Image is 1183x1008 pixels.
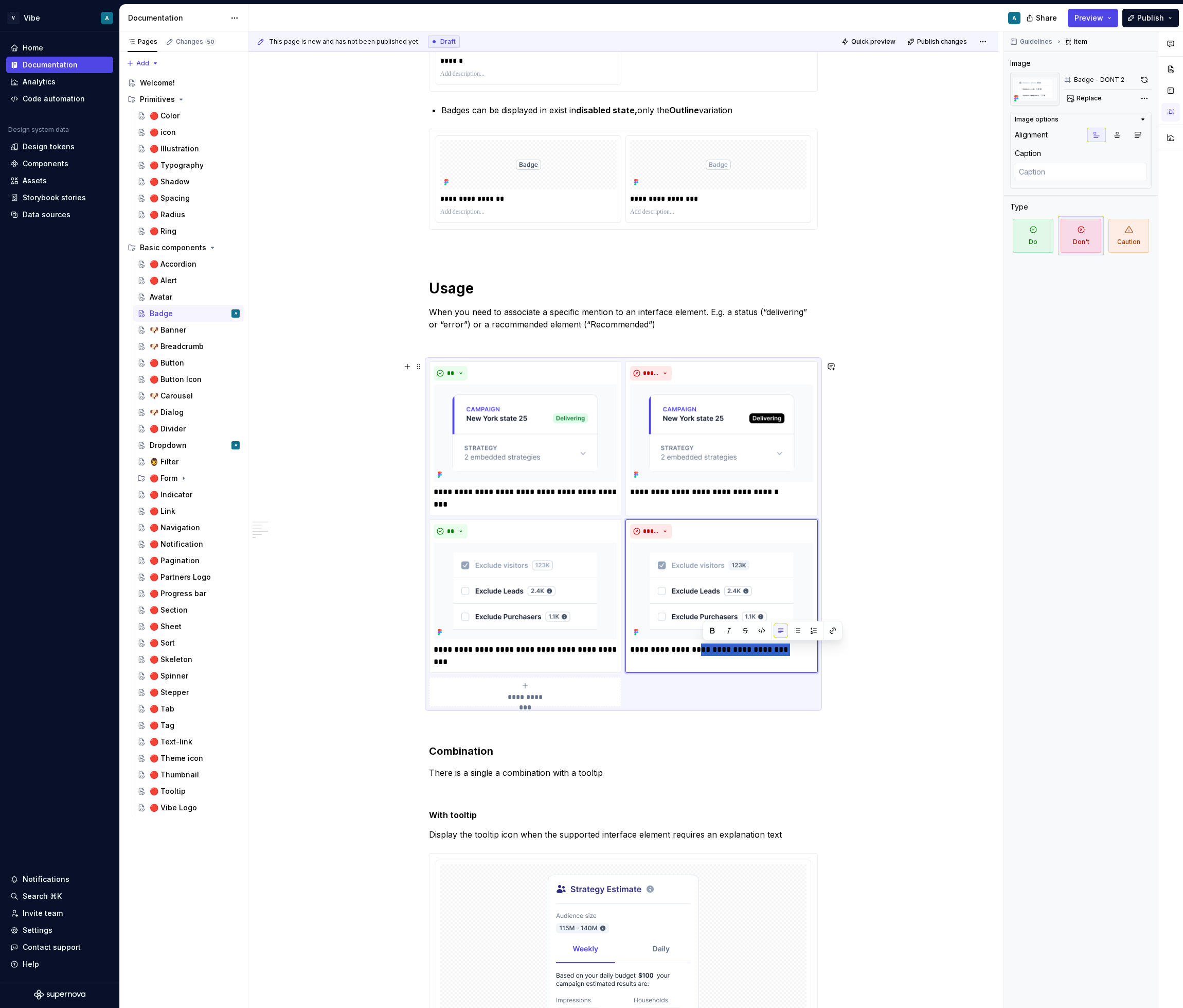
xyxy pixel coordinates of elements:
[6,172,113,189] a: Assets
[6,888,113,905] button: Search ⌘K
[269,38,420,46] span: This page is new and has not been published yet.
[1058,216,1104,255] button: Don't
[34,989,85,1000] svg: Supernova Logo
[150,144,199,154] div: 🔴 Illustration
[133,190,244,206] a: 🔴 Spacing
[150,292,172,302] div: Avatar
[23,193,86,203] div: Storybook stories
[150,605,188,615] div: 🔴 Section
[23,142,75,152] div: Design tokens
[1077,94,1102,102] span: Replace
[1015,148,1041,159] div: Caption
[133,256,244,272] a: 🔴 Accordion
[1122,9,1179,27] button: Publish
[133,552,244,569] a: 🔴 Pagination
[133,437,244,454] a: DropdownA
[150,671,188,681] div: 🔴 Spinner
[133,322,244,338] a: 🐶 Banner
[917,38,967,46] span: Publish changes
[150,193,190,203] div: 🔴 Spacing
[133,668,244,684] a: 🔴 Spinner
[133,569,244,585] a: 🔴 Partners Logo
[150,424,186,434] div: 🔴 Divider
[150,621,182,632] div: 🔴 Sheet
[6,206,113,223] a: Data sources
[630,385,813,482] img: cbb93376-0843-4d6a-a2a0-cdbd322fe97b.png
[1137,13,1164,23] span: Publish
[133,602,244,618] a: 🔴 Section
[133,701,244,717] a: 🔴 Tab
[133,536,244,552] a: 🔴 Notification
[123,75,244,91] a: Welcome!
[133,651,244,668] a: 🔴 Skeleton
[1015,130,1048,140] div: Alignment
[133,305,244,322] a: BadgeA
[176,38,216,46] div: Changes
[123,91,244,108] div: Primitives
[429,306,818,331] p: When you need to associate a specific mention to an interface element. E.g. a status (“delivering...
[150,506,175,516] div: 🔴 Link
[2,7,117,29] button: VVibeA
[434,543,617,640] img: d4764a97-5f1b-4eab-a809-e107d7d33b88.png
[205,38,216,46] span: 50
[133,404,244,421] a: 🐶 Dialog
[23,43,43,53] div: Home
[150,588,206,599] div: 🔴 Progress bar
[23,94,85,104] div: Code automation
[1106,216,1152,255] button: Caution
[133,173,244,190] a: 🔴 Shadow
[429,279,818,298] h1: Usage
[6,189,113,206] a: Storybook stories
[904,34,972,49] button: Publish changes
[133,124,244,141] a: 🔴 icon
[1068,9,1118,27] button: Preview
[6,922,113,939] a: Settings
[150,341,204,352] div: 🐶 Breadcrumb
[838,34,900,49] button: Quick preview
[133,141,244,157] a: 🔴 Illustration
[150,523,200,533] div: 🔴 Navigation
[133,734,244,750] a: 🔴 Text-link
[150,440,187,450] div: Dropdown
[133,206,244,223] a: 🔴 Radius
[23,77,56,87] div: Analytics
[7,12,20,24] div: V
[133,503,244,519] a: 🔴 Link
[133,355,244,371] a: 🔴 Button
[133,519,244,536] a: 🔴 Navigation
[1020,38,1052,46] span: Guidelines
[630,543,813,640] img: 937b5612-b4db-40ef-86e1-eadcb8f19fe3.png
[429,810,818,820] h5: With tooltip
[133,421,244,437] a: 🔴 Divider
[128,13,225,23] div: Documentation
[1074,76,1124,84] div: Badge - DONT 2
[851,38,895,46] span: Quick preview
[1007,34,1057,49] button: Guidelines
[6,905,113,922] a: Invite team
[133,388,244,404] a: 🐶 Carousel
[434,385,617,482] img: 28c28536-65cb-4c97-b95f-f3abf117f9c6.png
[150,654,192,665] div: 🔴 Skeleton
[150,704,174,714] div: 🔴 Tab
[133,783,244,800] a: 🔴 Tooltip
[669,105,699,115] strong: Outline
[150,753,203,763] div: 🔴 Theme icon
[1064,91,1106,106] button: Replace
[133,289,244,305] a: Avatar
[133,157,244,173] a: 🔴 Typography
[6,138,113,155] a: Design tokens
[429,767,818,779] p: There is a single a combination with a tooltip
[150,111,180,121] div: 🔴 Color
[1015,115,1059,124] div: Image options
[23,60,78,70] div: Documentation
[6,74,113,90] a: Analytics
[150,358,184,368] div: 🔴 Button
[133,635,244,651] a: 🔴 Sort
[6,939,113,955] button: Contact support
[133,717,244,734] a: 🔴 Tag
[133,371,244,388] a: 🔴 Button Icon
[23,908,63,918] div: Invite team
[150,275,177,286] div: 🔴 Alert
[133,470,244,486] div: 🔴 Form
